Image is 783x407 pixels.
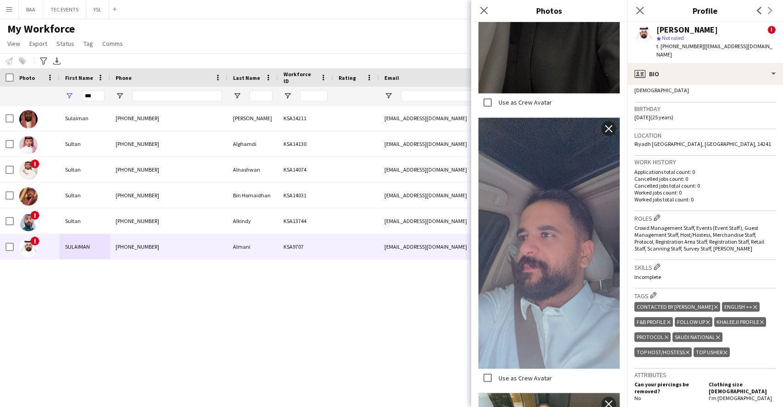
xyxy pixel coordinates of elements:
[228,106,278,131] div: [PERSON_NAME]
[694,347,729,357] div: TOP USHER
[278,234,333,259] div: KSA9707
[228,183,278,208] div: Bin Homaidhan
[278,131,333,156] div: KSA14130
[19,110,38,128] img: Sulaiman Albadrani
[110,131,228,156] div: [PHONE_NUMBER]
[278,157,333,182] div: KSA14074
[627,5,783,17] h3: Profile
[379,157,562,182] div: [EMAIL_ADDRESS][DOMAIN_NAME]
[384,92,393,100] button: Open Filter Menu
[65,92,73,100] button: Open Filter Menu
[60,183,110,208] div: Sultan
[634,189,776,196] p: Worked jobs count: 0
[634,381,701,395] h5: Can your piercings be removed?
[634,196,776,203] p: Worked jobs total count: 0
[634,347,692,357] div: TOP HOST/HOSTESS
[662,34,684,41] span: Not rated
[60,234,110,259] div: SULAIMAN
[60,157,110,182] div: Sultan
[634,168,776,175] p: Applications total count: 0
[497,98,552,106] label: Use as Crew Avatar
[19,162,38,180] img: Sultan Alnashwan
[82,90,105,101] input: First Name Filter Input
[7,39,20,48] span: View
[300,90,328,101] input: Workforce ID Filter Input
[116,92,124,100] button: Open Filter Menu
[228,234,278,259] div: Almani
[233,74,260,81] span: Last Name
[60,208,110,234] div: Sultan
[30,236,39,245] span: !
[110,183,228,208] div: [PHONE_NUMBER]
[672,332,722,342] div: SAUDI NATIONAL
[26,38,51,50] a: Export
[634,182,776,189] p: Cancelled jobs total count: 0
[116,74,132,81] span: Phone
[634,213,776,223] h3: Roles
[19,0,43,18] button: RAA
[99,38,127,50] a: Comms
[634,87,689,94] span: [DEMOGRAPHIC_DATA]
[379,234,562,259] div: [EMAIL_ADDRESS][DOMAIN_NAME]
[634,371,776,379] h3: Attributes
[228,157,278,182] div: Alnashwan
[634,114,673,121] span: [DATE] (25 years)
[110,208,228,234] div: [PHONE_NUMBER]
[110,234,228,259] div: [PHONE_NUMBER]
[384,74,399,81] span: Email
[634,262,776,272] h3: Skills
[339,74,356,81] span: Rating
[278,183,333,208] div: KSA14031
[634,140,771,147] span: Riyadh [GEOGRAPHIC_DATA], [GEOGRAPHIC_DATA], 14241
[634,175,776,182] p: Cancelled jobs count: 0
[714,317,766,327] div: KHALEEJI PROFILE
[56,39,74,48] span: Status
[228,131,278,156] div: Alghamdi
[19,136,38,154] img: Sultan Alghamdi
[4,38,24,50] a: View
[278,208,333,234] div: KSA13744
[19,74,35,81] span: Photo
[110,157,228,182] div: [PHONE_NUMBER]
[709,381,776,395] h5: Clothing size [DEMOGRAPHIC_DATA]
[634,290,776,300] h3: Tags
[83,39,93,48] span: Tag
[19,187,38,206] img: Sultan Bin Homaidhan
[656,43,772,58] span: | [EMAIL_ADDRESS][DOMAIN_NAME]
[233,92,241,100] button: Open Filter Menu
[634,317,673,327] div: F&B PROFILE
[53,38,78,50] a: Status
[471,5,627,17] h3: Photos
[634,158,776,166] h3: Work history
[634,105,776,113] h3: Birthday
[656,43,704,50] span: t. [PHONE_NUMBER]
[767,26,776,34] span: !
[283,71,317,84] span: Workforce ID
[60,106,110,131] div: Sulaiman
[80,38,97,50] a: Tag
[65,74,93,81] span: First Name
[278,106,333,131] div: KSA14211
[379,106,562,131] div: [EMAIL_ADDRESS][DOMAIN_NAME]
[102,39,123,48] span: Comms
[86,0,109,18] button: YSL
[250,90,272,101] input: Last Name Filter Input
[634,224,764,252] span: Crowd Management Staff, Events (Event Staff), Guest Management Staff, Host/Hostess, Merchandise S...
[634,395,641,401] span: No
[497,374,552,382] label: Use as Crew Avatar
[30,159,39,168] span: !
[634,273,776,280] p: Incomplete
[38,56,49,67] app-action-btn: Advanced filters
[401,90,557,101] input: Email Filter Input
[379,208,562,234] div: [EMAIL_ADDRESS][DOMAIN_NAME]
[110,106,228,131] div: [PHONE_NUMBER]
[228,208,278,234] div: Alkindy
[675,317,712,327] div: FOLLOW UP
[60,131,110,156] div: Sultan
[379,131,562,156] div: [EMAIL_ADDRESS][DOMAIN_NAME]
[478,117,620,369] img: Crew photo 860984
[30,211,39,220] span: !
[627,63,783,85] div: Bio
[634,332,671,342] div: PROTOCOL
[19,239,38,257] img: SULAIMAN Almani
